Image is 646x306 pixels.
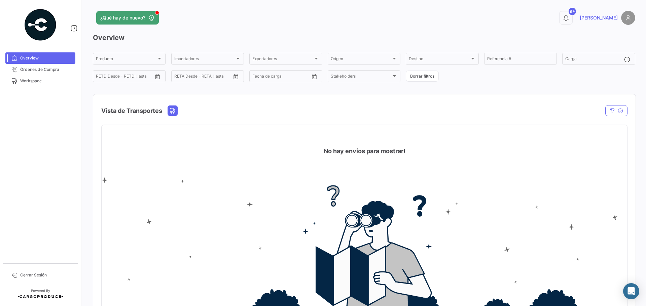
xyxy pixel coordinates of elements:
[309,72,319,82] button: Open calendar
[5,64,75,75] a: Órdenes de Compra
[252,75,264,80] input: Desde
[406,71,439,82] button: Borrar filtros
[96,75,108,80] input: Desde
[191,75,218,80] input: Hasta
[96,11,159,25] button: ¿Qué hay de nuevo?
[252,57,313,62] span: Exportadores
[174,57,235,62] span: Importadores
[331,75,391,80] span: Stakeholders
[152,72,163,82] button: Open calendar
[113,75,140,80] input: Hasta
[409,57,469,62] span: Destino
[269,75,296,80] input: Hasta
[621,11,635,25] img: placeholder-user.png
[20,272,73,278] span: Cerrar Sesión
[168,106,177,116] button: Land
[20,78,73,84] span: Workspace
[93,33,635,42] h3: Overview
[24,8,57,42] img: powered-by.png
[101,106,162,116] h4: Vista de Transportes
[331,57,391,62] span: Origen
[174,75,186,80] input: Desde
[96,57,156,62] span: Producto
[580,14,618,21] span: [PERSON_NAME]
[5,52,75,64] a: Overview
[5,75,75,87] a: Workspace
[100,14,145,21] span: ¿Qué hay de nuevo?
[324,146,405,156] h4: No hay envíos para mostrar!
[231,72,241,82] button: Open calendar
[623,283,639,299] div: Abrir Intercom Messenger
[20,55,73,61] span: Overview
[20,67,73,73] span: Órdenes de Compra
